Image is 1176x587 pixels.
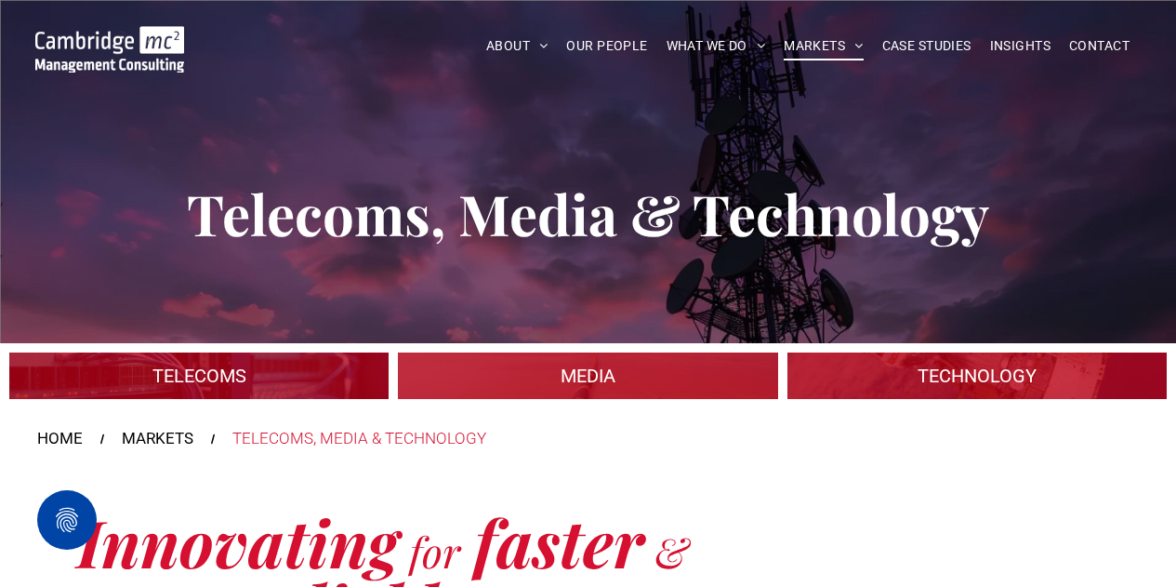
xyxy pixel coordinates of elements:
nav: Breadcrumbs [37,427,1139,451]
span: Telecoms, Media & Technology [187,176,989,250]
span: for [409,523,460,579]
a: CONTACT [1060,32,1139,60]
a: A large mall with arched glass roof [787,353,1167,399]
a: MARKETS [774,32,872,60]
a: ABOUT [477,32,558,60]
a: INSIGHTS [981,32,1060,60]
a: OUR PEOPLE [557,32,656,60]
a: MARKETS [122,427,193,451]
span: Innovating [77,498,399,585]
a: CASE STUDIES [873,32,981,60]
a: WHAT WE DO [657,32,775,60]
a: HOME [37,427,83,451]
span: & [654,523,689,579]
div: TELECOMS, MEDIA & TECHNOLOGY [232,427,486,451]
a: An industrial plant [9,353,389,399]
span: faster [474,498,644,585]
img: Go to Homepage [35,26,185,73]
